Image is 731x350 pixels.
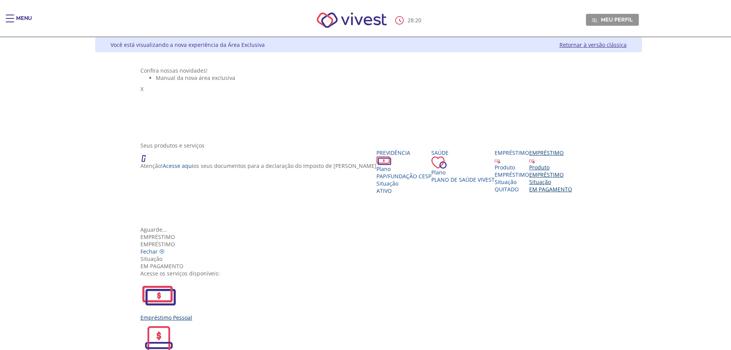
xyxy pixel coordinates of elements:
[140,277,596,321] a: Empréstimo Pessoal
[140,162,376,169] p: Atenção! os seus documentos para a declaração do Imposto de [PERSON_NAME]
[140,142,596,149] div: Seus produtos e serviços
[140,248,158,255] span: Fechar
[376,156,391,165] img: ico_dinheiro.png
[376,149,431,156] div: Previdência
[376,173,431,180] span: PAP/Fundação CESP
[140,270,596,277] div: Acesse os serviços disponíveis:
[140,233,596,241] div: Empréstimo
[140,314,596,321] div: Empréstimo Pessoal
[163,162,193,169] a: Acesse aqui
[140,67,596,74] div: Confira nossas novidades!
[16,15,32,30] div: Menu
[592,17,597,23] img: Meu perfil
[140,277,177,314] img: EmprestimoPessoal.svg
[495,149,529,193] a: Empréstimo Produto EMPRÉSTIMO Situação QUITADO
[529,149,572,156] div: Empréstimo
[601,16,633,23] span: Meu perfil
[495,178,529,186] div: Situação
[586,14,639,25] a: Meu perfil
[495,149,529,156] div: Empréstimo
[431,149,495,156] div: Saúde
[495,171,529,178] div: EMPRÉSTIMO
[140,241,175,248] span: EMPRÉSTIMO
[529,186,572,193] span: EM PAGAMENTO
[559,41,627,48] a: Retornar à versão clássica
[495,186,519,193] span: QUITADO
[140,255,596,262] div: Situação
[529,171,572,178] div: EMPRÉSTIMO
[431,169,495,176] div: Plano
[415,17,421,24] span: 20
[495,164,529,171] div: Produto
[140,262,596,270] div: EM PAGAMENTO
[140,226,596,233] div: Aguarde...
[408,17,414,24] span: 28
[529,158,535,164] img: ico_emprestimo.svg
[395,16,423,25] div: :
[140,85,144,93] span: X
[376,149,431,194] a: Previdência PlanoPAP/Fundação CESP SituaçãoAtivo
[529,164,572,171] div: Produto
[376,180,431,187] div: Situação
[376,187,392,194] span: Ativo
[156,74,235,81] span: Manual da nova área exclusiva
[308,4,395,36] img: Vivest
[529,178,572,186] div: Situação
[431,149,495,183] a: Saúde PlanoPlano de Saúde VIVEST
[140,67,596,134] section: <span lang="pt-BR" dir="ltr">Visualizador do Conteúdo da Web</span> 1
[111,41,265,48] div: Você está visualizando a nova experiência da Área Exclusiva
[529,149,572,193] a: Empréstimo Produto EMPRÉSTIMO Situação EM PAGAMENTO
[140,149,153,162] img: ico_atencao.png
[431,156,447,169] img: ico_coracao.png
[431,176,495,183] span: Plano de Saúde VIVEST
[140,248,165,255] a: Fechar
[495,158,500,164] img: ico_emprestimo.svg
[376,165,431,173] div: Plano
